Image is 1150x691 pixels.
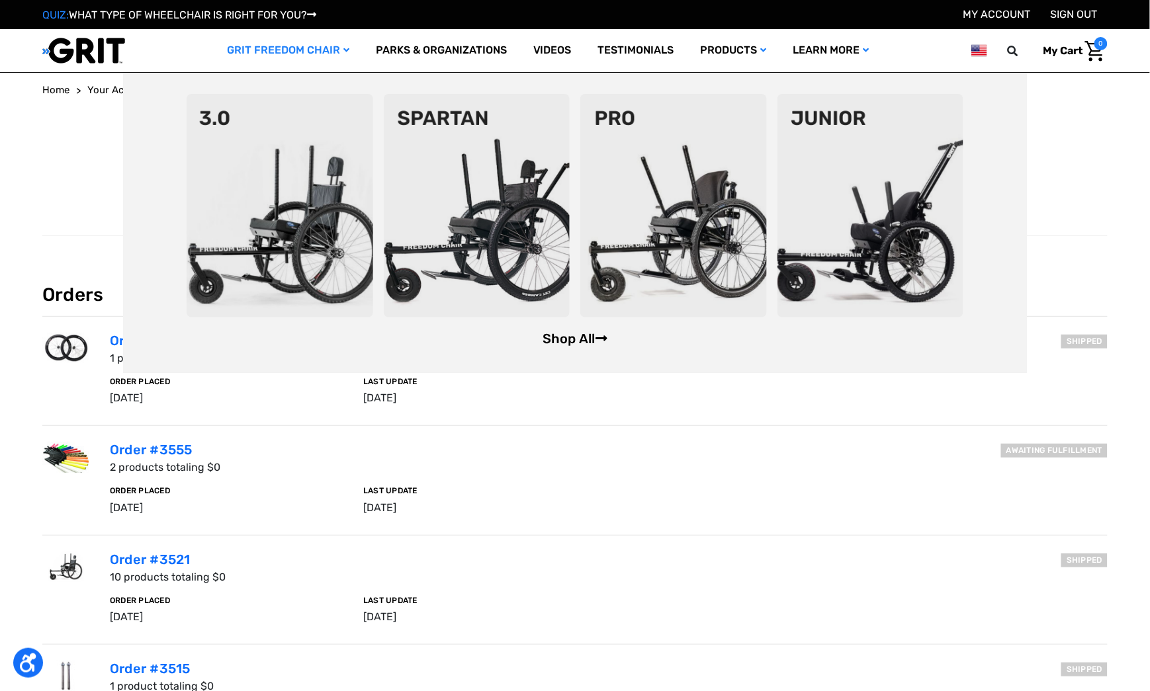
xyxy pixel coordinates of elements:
span: [DATE] [110,501,143,514]
img: us.png [971,42,987,59]
p: 10 products totaling $0 [110,569,1108,585]
a: Your Account [87,83,151,98]
a: Order #3555 [110,442,193,458]
img: Cart [1085,41,1104,61]
a: Home [42,83,69,98]
a: Videos [520,29,585,72]
img: GRIT Extra Axles: pair of stainless steel axles to use with extra set of wheels and all GRIT Free... [42,661,89,691]
a: Order #3515 [110,661,191,676]
a: Testimonials [585,29,687,72]
span: Home [42,84,69,96]
h6: Shipped [1061,663,1108,676]
a: Cart with 0 items [1034,37,1108,65]
p: 2 products totaling $0 [110,460,1108,475]
h6: Shipped [1061,335,1108,348]
p: 1 product totaling $53 [110,350,1108,366]
h6: Awaiting fulfillment [1001,444,1108,458]
span: [DATE] [110,610,143,623]
span: Your Account [87,84,151,96]
input: Search [1014,37,1034,65]
span: [DATE] [363,501,396,514]
img: GRIT Sand and Snow Wheels: pair of wider wheels for easier riding over loose terrain in GRIT Free... [42,333,89,363]
a: Account [963,8,1031,20]
span: [DATE] [363,610,396,623]
h6: Shipped [1061,553,1108,567]
a: Parks & Organizations [363,29,520,72]
a: Order #3521 [110,551,191,567]
a: Order #3589 [110,333,193,348]
h1: Orders [42,108,1108,155]
nav: Breadcrumb [42,83,1108,98]
span: My Cart [1043,44,1083,57]
h6: Order Placed [110,596,347,605]
h3: Orders [42,284,1108,317]
a: Shop All [543,331,607,346]
h6: Last Update [363,596,601,605]
span: [DATE] [363,391,396,404]
h6: Order Placed [110,377,347,386]
a: Learn More [780,29,883,72]
img: 3point0.png [187,94,373,317]
a: Products [687,29,780,72]
img: pro-chair.png [580,94,767,317]
img: junior-chair.png [777,94,964,317]
a: GRIT Freedom Chair [214,29,363,72]
img: GRIT All-Terrain Wheelchair and Mobility Equipment [42,37,125,64]
a: QUIZ:WHAT TYPE OF WHEELCHAIR IS RIGHT FOR YOU? [42,9,316,21]
h6: Last Update [363,486,601,495]
span: 0 [1094,37,1108,50]
a: Sign out [1051,8,1098,20]
h6: Last Update [363,377,601,386]
h6: Order Placed [110,486,347,495]
span: [DATE] [110,391,143,404]
span: QUIZ: [42,9,69,21]
img: spartan2.png [384,94,570,317]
